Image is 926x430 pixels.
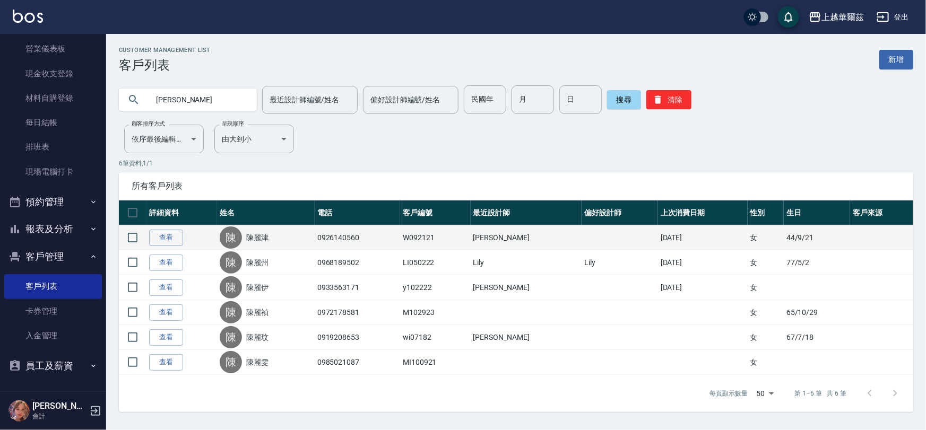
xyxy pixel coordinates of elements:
th: 姓名 [217,200,314,225]
div: 上越華爾茲 [821,11,864,24]
td: M102923 [400,300,471,325]
td: wi07182 [400,325,471,350]
td: 0919208653 [315,325,400,350]
div: 陳 [220,326,242,348]
button: 清除 [646,90,691,109]
div: 50 [752,379,778,408]
a: 每日結帳 [4,110,102,135]
th: 電話 [315,200,400,225]
label: 顧客排序方式 [132,120,165,128]
a: 查看 [149,255,183,271]
td: 女 [748,250,784,275]
button: 員工及薪資 [4,352,102,380]
p: 第 1–6 筆 共 6 筆 [795,389,846,398]
button: 預約管理 [4,188,102,216]
button: save [778,6,799,28]
td: 65/10/29 [784,300,850,325]
img: Logo [13,10,43,23]
a: 現金收支登錄 [4,62,102,86]
th: 客戶編號 [400,200,471,225]
a: 查看 [149,354,183,371]
a: 客戶列表 [4,274,102,299]
input: 搜尋關鍵字 [149,85,248,114]
th: 最近設計師 [471,200,582,225]
a: 陳麗禎 [246,307,269,318]
td: 0972178581 [315,300,400,325]
td: 0985021087 [315,350,400,375]
th: 生日 [784,200,850,225]
label: 呈現順序 [222,120,244,128]
td: 女 [748,225,784,250]
p: 每頁顯示數量 [710,389,748,398]
td: [PERSON_NAME] [471,225,582,250]
div: 由大到小 [214,125,294,153]
div: 陳 [220,301,242,323]
a: 陳麗雯 [246,357,269,367]
a: 陳麗玟 [246,332,269,343]
h2: Customer Management List [119,47,211,54]
td: [PERSON_NAME] [471,325,582,350]
td: 44/9/21 [784,225,850,250]
td: 女 [748,300,784,325]
a: 查看 [149,279,183,296]
p: 會計 [32,411,86,421]
td: 女 [748,325,784,350]
td: [DATE] [658,250,748,275]
td: [DATE] [658,225,748,250]
a: 新增 [879,50,913,69]
div: 陳 [220,351,242,373]
td: 67/7/18 [784,325,850,350]
th: 客戶來源 [850,200,913,225]
td: 0933563171 [315,275,400,300]
th: 詳細資料 [146,200,217,225]
td: 0926140560 [315,225,400,250]
button: 搜尋 [607,90,641,109]
a: 查看 [149,304,183,321]
button: 上越華爾茲 [804,6,868,28]
td: Lily [582,250,658,275]
th: 上次消費日期 [658,200,748,225]
a: 營業儀表板 [4,37,102,61]
a: 陳麗伊 [246,282,269,293]
a: 陳麗州 [246,257,269,268]
button: 客戶管理 [4,243,102,270]
td: 女 [748,350,784,375]
a: 現場電腦打卡 [4,160,102,184]
a: 卡券管理 [4,299,102,323]
p: 6 筆資料, 1 / 1 [119,159,913,168]
td: [PERSON_NAME] [471,275,582,300]
td: y102222 [400,275,471,300]
td: [DATE] [658,275,748,300]
a: 入金管理 [4,323,102,348]
th: 性別 [748,200,784,225]
td: 0968189502 [315,250,400,275]
td: W092121 [400,225,471,250]
a: 排班表 [4,135,102,159]
div: 陳 [220,276,242,299]
th: 偏好設計師 [582,200,658,225]
button: 登出 [872,7,913,27]
a: 查看 [149,230,183,246]
td: LI050222 [400,250,471,275]
h5: [PERSON_NAME] [32,401,86,411]
img: Person [8,400,30,422]
div: 陳 [220,251,242,274]
div: 陳 [220,226,242,249]
h3: 客戶列表 [119,58,211,73]
a: 陳麗津 [246,232,269,243]
a: 查看 [149,329,183,346]
td: Lily [471,250,582,275]
td: 女 [748,275,784,300]
td: 77/5/2 [784,250,850,275]
span: 所有客戶列表 [132,181,901,191]
div: 依序最後編輯時間 [124,125,204,153]
td: MI100921 [400,350,471,375]
button: 報表及分析 [4,215,102,243]
a: 材料自購登錄 [4,86,102,110]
